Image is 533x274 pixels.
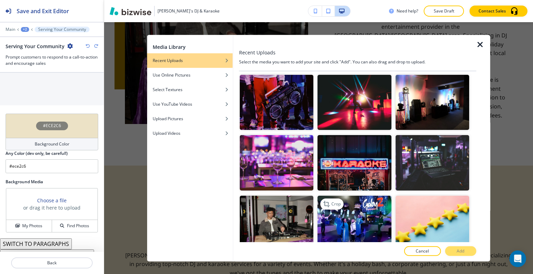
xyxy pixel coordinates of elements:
[52,220,98,232] button: Find Photos
[397,8,418,14] h3: Need help?
[43,123,61,129] h4: #ECE2C6
[6,179,98,185] h2: Background Media
[38,27,86,32] p: Serving Your Community
[153,130,180,136] h4: Upload Videos
[479,8,506,14] p: Contact Sales
[147,126,233,140] button: Upload Videos
[153,72,191,78] h4: Use Online Pictures
[12,260,92,266] p: Back
[153,86,183,92] h4: Select Textures
[153,101,192,107] h4: Use YouTube Videos
[509,250,526,267] div: Open Intercom Messenger
[239,59,476,65] h4: Select the media you want to add your site and click "Add". You can also drag and drop to upload.
[147,53,233,68] button: Recent Uploads
[331,201,341,207] p: Crop
[6,220,52,232] button: My Photos
[35,141,69,147] h4: Background Color
[11,257,93,268] button: Back
[153,43,186,50] h2: Media Library
[23,204,81,211] h3: or drag it here to upload
[239,48,276,56] h3: Recent Uploads
[416,248,429,254] p: Cancel
[147,111,233,126] button: Upload Pictures
[433,8,455,14] p: Save Draft
[21,27,29,32] button: +2
[153,57,183,63] h4: Recent Uploads
[6,188,98,233] div: Choose a fileor drag it here to uploadMy PhotosFind Photos
[35,27,90,32] button: Serving Your Community
[147,97,233,111] button: Use YouTube Videos
[22,223,42,229] h4: My Photos
[37,197,67,204] button: Choose a file
[6,150,68,157] h2: Any Color (dev only, be careful!)
[153,115,183,122] h4: Upload Pictures
[469,6,527,17] button: Contact Sales
[158,8,220,14] h3: [PERSON_NAME]'s DJ & Karaoke
[17,7,69,15] h2: Save and Exit Editor
[6,43,65,50] h2: Serving Your Community
[147,82,233,97] button: Select Textures
[404,246,441,256] button: Cancel
[110,6,220,16] button: [PERSON_NAME]'s DJ & Karaoke
[320,198,344,209] div: Crop
[6,27,15,32] button: Main
[424,6,464,17] button: Save Draft
[67,223,89,229] h4: Find Photos
[6,114,98,150] button: #ECE2C6Background Color
[147,68,233,82] button: Use Online Pictures
[6,54,98,67] h3: Prompt customers to respond to a call-to-action and encourage sales
[110,7,151,15] img: Bizwise Logo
